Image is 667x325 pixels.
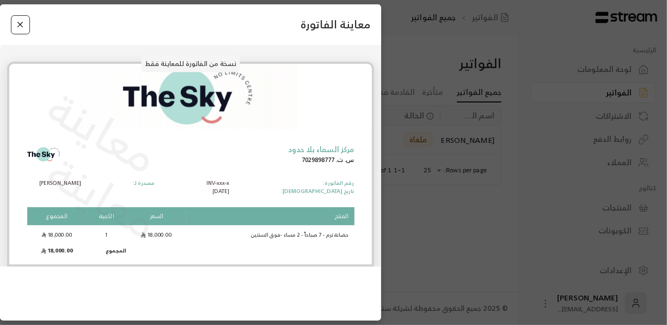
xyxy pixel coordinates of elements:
[282,179,354,188] p: رقم الفاتورة:
[186,226,354,244] td: حضانة ترم - 7 صباحاً - 2 مساء -فوق السنتين
[27,138,60,171] img: Logo
[289,155,354,165] p: س. ت. 7029898777
[27,245,87,256] td: 18,000.00
[289,144,354,155] p: مركز السماء بلا حدود
[36,74,170,189] p: معاينة
[36,139,170,254] p: معاينة
[27,226,87,244] td: 18,000.00
[27,179,82,188] p: [PERSON_NAME]
[11,15,30,34] button: Close
[9,64,372,129] img: photo_2025-08-07_10-07-36_dvldt.jpg
[27,206,354,257] table: Products
[301,16,370,33] span: معاينة الفاتورة
[186,207,354,225] th: المنتج
[142,55,240,72] p: نسخة من الفاتورة للمعاينة فقط
[27,207,87,225] th: المجموع
[207,188,230,196] p: [DATE]
[282,188,354,196] p: تاريخ [DEMOGRAPHIC_DATA]:
[87,245,126,256] td: المجموع
[207,179,230,188] p: INV-xxx-x
[127,226,187,244] td: 18,000.00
